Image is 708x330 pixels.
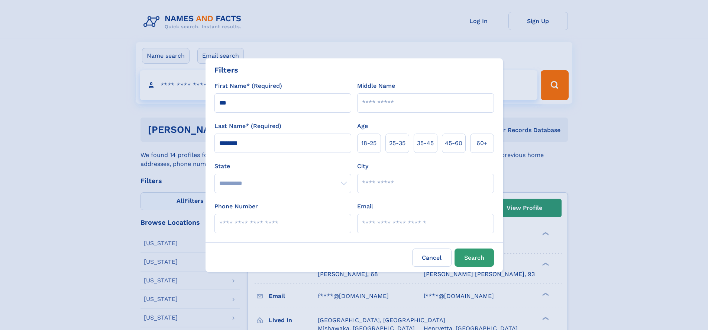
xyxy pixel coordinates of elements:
label: State [214,162,351,171]
span: 60+ [476,139,488,148]
label: Age [357,122,368,131]
label: Last Name* (Required) [214,122,281,131]
span: 35‑45 [417,139,434,148]
span: 18‑25 [361,139,376,148]
div: Filters [214,64,238,76]
label: Phone Number [214,202,258,211]
button: Search [455,249,494,267]
label: Email [357,202,373,211]
label: Cancel [412,249,452,267]
label: City [357,162,368,171]
span: 25‑35 [389,139,405,148]
label: Middle Name [357,81,395,90]
span: 45‑60 [445,139,462,148]
label: First Name* (Required) [214,81,282,90]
